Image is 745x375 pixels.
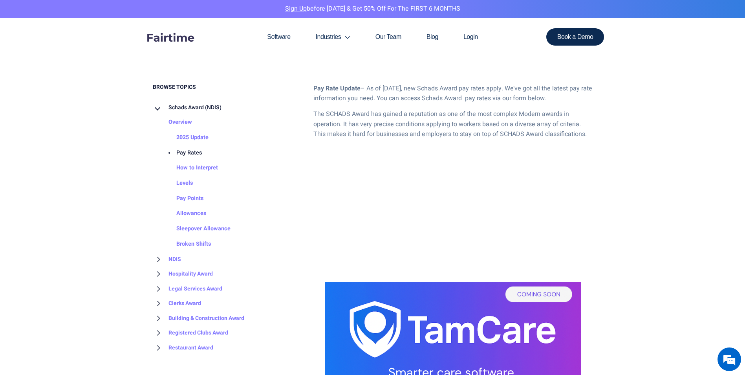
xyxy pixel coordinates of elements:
a: Allowances [161,206,206,221]
a: NDIS [153,252,181,267]
nav: BROWSE TOPICS [153,100,302,355]
a: Legal Services Award [153,281,222,296]
a: Hospitality Award [153,267,213,281]
a: Building & Construction Award [153,311,244,326]
a: Levels [161,176,193,191]
a: Industries [303,18,363,56]
a: Sign Up [285,4,307,13]
a: Registered Clubs Award [153,325,228,340]
a: Software [254,18,303,56]
a: Schads Award (NDIS) [153,100,221,115]
strong: Pay Rate Update [313,84,361,93]
a: Pay Rates [161,145,202,161]
a: Restaurant Award [153,340,213,355]
a: 2025 Update [161,130,209,145]
p: – As of [DATE], new Schads Award pay rates apply. We’ve got all the latest pay rate information y... [313,84,593,104]
p: The SCHADS Award has gained a reputation as one of the most complex Modern awards in operation. I... [313,109,593,140]
a: Blog [414,18,451,56]
a: Login [451,18,491,56]
div: BROWSE TOPICS [153,84,302,355]
iframe: Looking for Schads Award Pay Rates? [313,153,590,271]
p: before [DATE] & Get 50% Off for the FIRST 6 MONTHS [6,4,739,14]
a: Book a Demo [546,28,604,46]
a: How to Interpret [161,160,218,176]
a: Broken Shifts [161,237,211,252]
a: Clerks Award [153,296,201,311]
a: Our Team [363,18,414,56]
span: Book a Demo [557,34,593,40]
a: Overview [153,115,192,130]
a: Sleepover Allowance [161,221,231,237]
a: Pay Points [161,191,203,206]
